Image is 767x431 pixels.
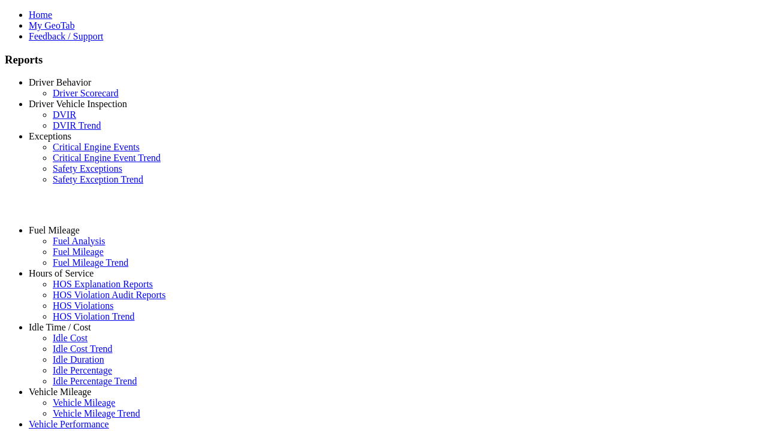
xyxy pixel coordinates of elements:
[53,333,87,343] a: Idle Cost
[53,365,112,375] a: Idle Percentage
[29,31,103,41] a: Feedback / Support
[29,10,52,20] a: Home
[53,376,137,386] a: Idle Percentage Trend
[53,153,161,163] a: Critical Engine Event Trend
[53,354,104,365] a: Idle Duration
[29,131,71,141] a: Exceptions
[53,142,140,152] a: Critical Engine Events
[53,257,128,268] a: Fuel Mileage Trend
[53,311,135,321] a: HOS Violation Trend
[53,247,104,257] a: Fuel Mileage
[53,397,115,408] a: Vehicle Mileage
[29,225,80,235] a: Fuel Mileage
[53,110,76,120] a: DVIR
[53,290,166,300] a: HOS Violation Audit Reports
[53,301,113,311] a: HOS Violations
[53,88,119,98] a: Driver Scorecard
[29,268,93,278] a: Hours of Service
[53,344,113,354] a: Idle Cost Trend
[29,77,91,87] a: Driver Behavior
[29,99,127,109] a: Driver Vehicle Inspection
[29,419,109,429] a: Vehicle Performance
[29,322,91,332] a: Idle Time / Cost
[5,53,762,66] h3: Reports
[53,174,143,184] a: Safety Exception Trend
[53,120,101,130] a: DVIR Trend
[29,387,91,397] a: Vehicle Mileage
[53,279,153,289] a: HOS Explanation Reports
[53,163,122,174] a: Safety Exceptions
[53,408,140,418] a: Vehicle Mileage Trend
[29,20,75,31] a: My GeoTab
[53,236,105,246] a: Fuel Analysis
